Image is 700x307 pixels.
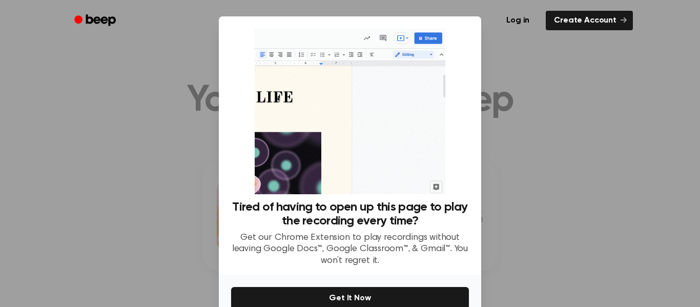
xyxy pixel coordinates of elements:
[546,11,633,30] a: Create Account
[231,232,469,267] p: Get our Chrome Extension to play recordings without leaving Google Docs™, Google Classroom™, & Gm...
[496,9,540,32] a: Log in
[255,29,445,194] img: Beep extension in action
[231,200,469,228] h3: Tired of having to open up this page to play the recording every time?
[67,11,125,31] a: Beep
